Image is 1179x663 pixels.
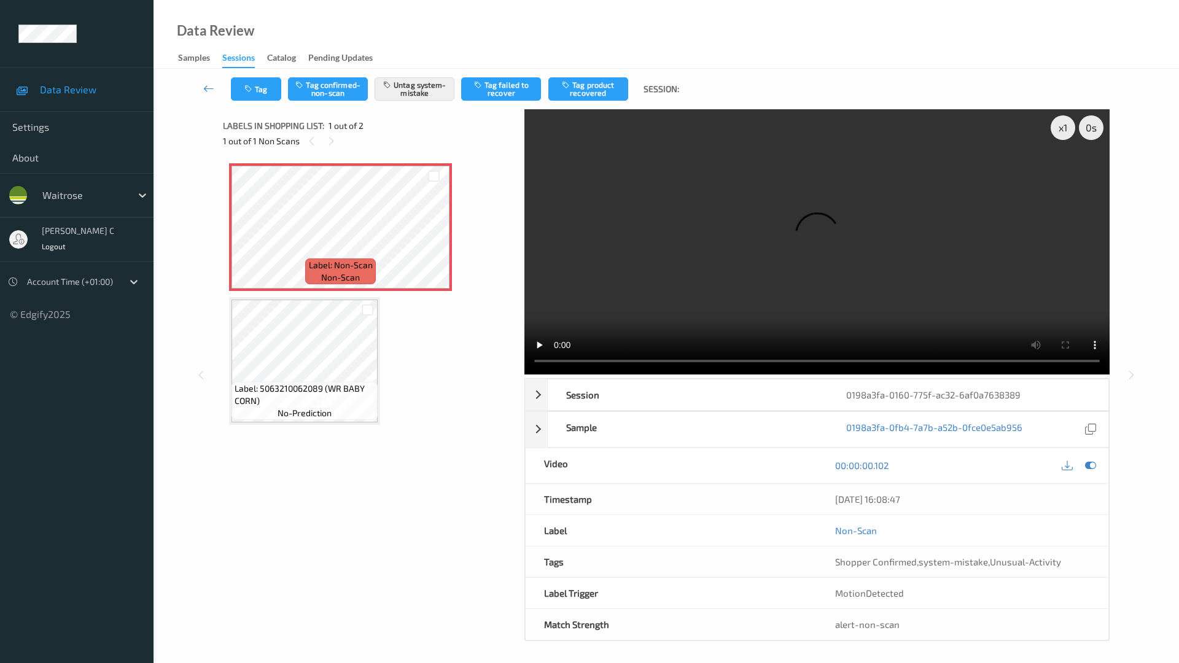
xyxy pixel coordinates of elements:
[526,515,817,546] div: Label
[288,77,368,101] button: Tag confirmed-non-scan
[835,493,1090,505] div: [DATE] 16:08:47
[267,52,296,67] div: Catalog
[308,50,385,67] a: Pending Updates
[835,524,877,537] a: Non-Scan
[817,578,1108,608] div: MotionDetected
[278,407,332,419] span: no-prediction
[525,411,1109,448] div: Sample0198a3fa-0fb4-7a7b-a52b-0fce0e5ab956
[178,50,222,67] a: Samples
[548,379,828,410] div: Session
[308,52,373,67] div: Pending Updates
[1079,115,1103,140] div: 0 s
[644,83,679,95] span: Session:
[321,271,360,284] span: non-scan
[329,120,364,132] span: 1 out of 2
[178,52,210,67] div: Samples
[222,50,267,68] a: Sessions
[525,379,1109,411] div: Session0198a3fa-0160-775f-ac32-6af0a7638389
[223,120,324,132] span: Labels in shopping list:
[835,618,1090,630] div: alert-non-scan
[835,459,889,471] a: 00:00:00.102
[548,412,828,447] div: Sample
[828,379,1108,410] div: 0198a3fa-0160-775f-ac32-6af0a7638389
[548,77,628,101] button: Tag product recovered
[835,556,917,567] span: Shopper Confirmed
[222,52,255,68] div: Sessions
[267,50,308,67] a: Catalog
[1051,115,1075,140] div: x 1
[231,77,281,101] button: Tag
[526,578,817,608] div: Label Trigger
[526,546,817,577] div: Tags
[526,484,817,514] div: Timestamp
[309,259,373,271] span: Label: Non-Scan
[990,556,1061,567] span: Unusual-Activity
[177,25,254,37] div: Data Review
[461,77,541,101] button: Tag failed to recover
[375,77,454,101] button: Untag system-mistake
[526,448,817,483] div: Video
[235,382,375,407] span: Label: 5063210062089 (WR BABY CORN)
[526,609,817,640] div: Match Strength
[919,556,988,567] span: system-mistake
[223,133,516,149] div: 1 out of 1 Non Scans
[835,556,1061,567] span: , ,
[846,421,1022,438] a: 0198a3fa-0fb4-7a7b-a52b-0fce0e5ab956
